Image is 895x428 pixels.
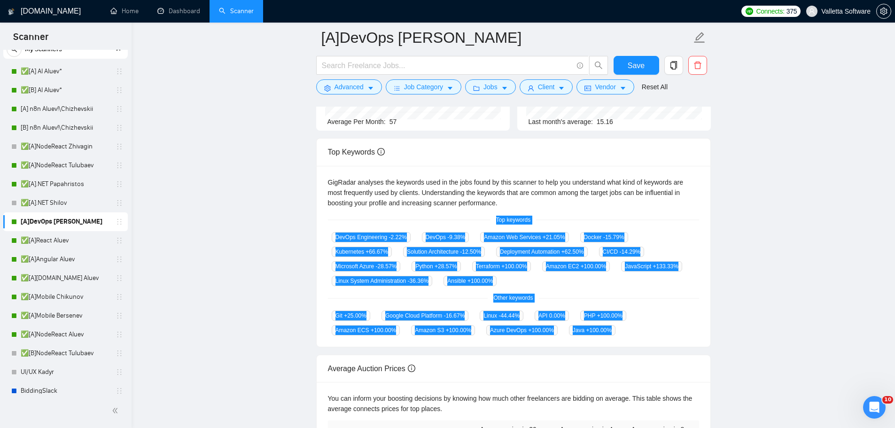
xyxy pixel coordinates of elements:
span: -15.79 % [603,234,624,241]
a: ✅[A]Mobile Bersenev [21,306,110,325]
span: +100.00 % [371,327,396,334]
span: holder [116,368,123,376]
span: Amazon Web Services [480,232,568,242]
span: DevOps Engineering [332,232,411,242]
span: Vendor [595,82,615,92]
a: UI/UX Kadyr [21,363,110,381]
span: +100.00 % [446,327,471,334]
span: bars [394,85,400,92]
span: holder [116,331,123,338]
span: idcard [584,85,591,92]
img: upwork-logo.png [746,8,753,15]
span: holder [116,162,123,169]
span: holder [116,105,123,113]
span: holder [116,312,123,319]
span: 0.00 % [549,312,565,319]
a: ✅[A].NET Papahristos [21,175,110,194]
span: copy [665,61,683,70]
a: [B] n8n Aluev!\Chizhevskii [21,118,110,137]
button: Save [614,56,659,75]
span: holder [116,68,123,75]
a: ✅[A]Mobile Chikunov [21,288,110,306]
span: -14.29 % [620,249,641,255]
span: Linux System Administration [332,276,433,286]
span: PHP [580,311,626,321]
span: Ansible [444,276,497,286]
span: holder [116,350,123,357]
a: ✅[A]NodeReact Zhivagin [21,137,110,156]
a: homeHome [110,7,139,15]
a: Reset All [642,82,668,92]
a: ✅[A][DOMAIN_NAME] Aluev [21,269,110,288]
span: holder [116,274,123,282]
span: user [528,85,534,92]
img: logo [8,4,15,19]
a: searchScanner [219,7,254,15]
span: holder [116,143,123,150]
span: double-left [112,406,121,415]
button: copy [664,56,683,75]
span: Amazon EC2 [542,261,610,272]
span: folder [473,85,480,92]
span: Job Category [404,82,443,92]
button: folderJobscaret-down [465,79,516,94]
span: Linux [480,311,523,321]
span: Microsoft Azure [332,261,401,272]
button: userClientcaret-down [520,79,573,94]
span: 375 [786,6,797,16]
span: Docker [580,232,628,242]
span: +100.00 % [528,327,553,334]
button: setting [876,4,891,19]
span: Git [332,311,370,321]
a: [A]DevOps [PERSON_NAME] [21,212,110,231]
span: -2.22 % [389,234,407,241]
span: user [809,8,815,15]
span: CI/CD [599,247,645,257]
button: barsJob Categorycaret-down [386,79,461,94]
span: Google Cloud Platform [381,311,468,321]
span: holder [116,199,123,207]
span: caret-down [558,85,565,92]
a: setting [876,8,891,15]
span: -9.38 % [447,234,465,241]
span: 15.16 [597,118,613,125]
button: delete [688,56,707,75]
span: Kubernetes [332,247,392,257]
span: Solution Architecture [403,247,485,257]
span: setting [877,8,891,15]
span: caret-down [620,85,626,92]
button: settingAdvancedcaret-down [316,79,382,94]
span: +100.00 % [581,263,606,270]
span: 57 [389,118,397,125]
span: caret-down [501,85,508,92]
span: Java [569,325,615,335]
span: +100.00 % [501,263,527,270]
span: holder [116,293,123,301]
span: Average Per Month: [327,118,386,125]
span: Python [412,261,460,272]
span: holder [116,387,123,395]
span: holder [116,124,123,132]
span: holder [116,180,123,188]
span: Advanced [335,82,364,92]
span: +62.50 % [561,249,584,255]
span: Azure DevOps [486,325,558,335]
span: +100.00 % [467,278,493,284]
span: info-circle [577,62,583,69]
span: +21.05 % [543,234,565,241]
span: setting [324,85,331,92]
span: holder [116,256,123,263]
a: ✅[B]NodeReact Tulubaev [21,344,110,363]
span: caret-down [367,85,374,92]
a: ✅[A]React Aluev [21,231,110,250]
a: ✅[A] AI Aluev* [21,62,110,81]
span: Amazon S3 [411,325,475,335]
a: ✅[A]NodeReact Aluev [21,325,110,344]
a: ✅[A]NodeReact Tulubaev [21,156,110,175]
span: Jobs [483,82,498,92]
span: Other keywords [488,294,538,303]
span: search [590,61,607,70]
iframe: Intercom live chat [863,396,886,419]
span: -36.36 % [408,278,429,284]
span: -16.67 % [444,312,465,319]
